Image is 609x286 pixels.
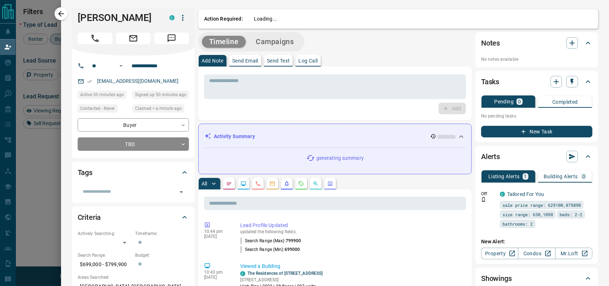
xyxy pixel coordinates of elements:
span: 799900 [286,238,301,243]
h2: Tasks [481,76,499,87]
button: Open [117,61,125,70]
span: Email [116,33,151,44]
span: 699000 [285,247,300,252]
p: Search Range (Min) : [240,246,300,253]
a: Tailored For You [507,191,544,197]
button: Campaigns [249,36,301,48]
p: $699,000 - $799,900 [78,259,131,270]
a: Mr.Loft [555,248,592,259]
svg: Requests [298,181,304,187]
button: Open [176,187,186,197]
div: Sun Aug 17 2025 [133,104,189,115]
p: Send Text [267,58,290,63]
div: Sun Aug 17 2025 [133,91,189,101]
p: Actively Searching: [78,230,131,237]
a: [EMAIL_ADDRESS][DOMAIN_NAME] [97,78,179,84]
h2: Criteria [78,212,101,223]
p: 10:44 pm [204,229,229,234]
p: Lead Profile Updated [240,222,463,229]
p: Areas Searched: [78,274,189,281]
div: Tasks [481,73,592,90]
h2: Showings [481,273,512,284]
div: Notes [481,34,592,52]
p: No notes available [481,56,592,63]
span: Call [78,33,112,44]
p: Send Email [232,58,258,63]
svg: Opportunities [313,181,319,187]
span: Active 50 minutes ago [80,91,124,98]
div: Activity Summary [204,130,466,143]
a: The Residences of [STREET_ADDRESS] [247,271,323,276]
svg: Lead Browsing Activity [241,181,246,187]
span: Signed up 50 minutes ago [135,91,186,98]
p: Pending [494,99,514,104]
p: [STREET_ADDRESS] [240,277,323,283]
span: beds: 2-2 [560,211,582,218]
p: Log Call [298,58,318,63]
p: New Alert: [481,238,592,246]
p: Off [481,191,496,197]
h2: Alerts [481,151,500,162]
div: condos.ca [169,15,174,20]
div: condos.ca [240,271,245,276]
p: Building Alerts [544,174,578,179]
span: sale price range: 629100,879890 [502,201,581,209]
h1: [PERSON_NAME] [78,12,159,24]
div: Criteria [78,209,189,226]
button: New Task [481,126,592,137]
p: Completed [552,99,578,104]
svg: Emails [269,181,275,187]
p: [DATE] [204,275,229,280]
span: Claimed < a minute ago [135,105,182,112]
p: Viewed a Building [240,262,463,270]
p: All [202,181,207,186]
svg: Email Verified [87,79,92,84]
a: Condos [518,248,555,259]
p: Add Note [202,58,224,63]
p: Loading... [254,15,592,23]
p: 0 [518,99,521,104]
p: updated the following fields: [240,229,463,234]
svg: Calls [255,181,261,187]
p: Search Range (Max) : [240,238,301,244]
div: TBD [78,137,189,151]
div: Buyer [78,118,189,132]
div: Sun Aug 17 2025 [78,91,129,101]
span: bathrooms: 2 [502,220,533,227]
p: Budget: [135,252,189,259]
p: Search Range: [78,252,131,259]
div: Alerts [481,148,592,165]
p: 1 [524,174,527,179]
h2: Tags [78,167,92,178]
svg: Notes [226,181,232,187]
p: [DATE] [204,234,229,239]
h2: Notes [481,37,500,49]
p: Activity Summary [214,133,255,140]
span: Contacted - Never [80,105,115,112]
p: generating summary [316,154,364,162]
p: No pending tasks [481,111,592,121]
div: condos.ca [500,192,505,197]
div: Tags [78,164,189,181]
p: Listing Alerts [488,174,520,179]
button: Timeline [202,36,246,48]
p: 0 [582,174,585,179]
span: Message [154,33,189,44]
svg: Push Notification Only [481,197,486,202]
svg: Agent Actions [327,181,333,187]
span: size range: 630,1098 [502,211,553,218]
svg: Listing Alerts [284,181,290,187]
p: Timeframe: [135,230,189,237]
p: 10:43 pm [204,270,229,275]
a: Property [481,248,518,259]
p: Action Required: [204,15,243,23]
